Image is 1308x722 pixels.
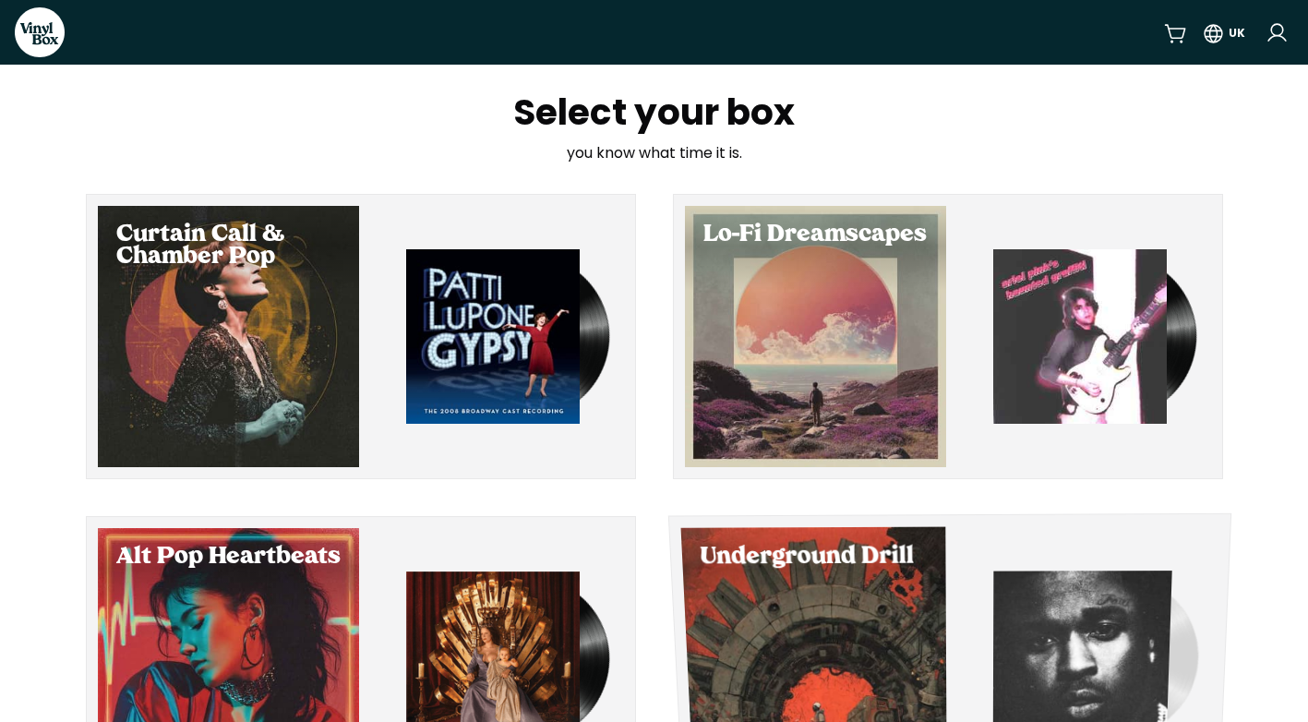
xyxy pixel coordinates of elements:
[86,194,636,479] button: Select Curtain Call & Chamber Pop
[685,206,946,467] div: Select Lo-Fi Dreamscapes
[98,206,359,467] div: Select Curtain Call & Chamber Pop
[1229,25,1245,42] div: UK
[406,94,903,131] h1: Select your box
[673,194,1223,479] button: Select Lo-Fi Dreamscapes
[406,142,903,164] p: you know what time it is.
[703,224,928,247] h2: Lo-Fi Dreamscapes
[116,547,341,569] h2: Alt Pop Heartbeats
[1202,16,1245,49] button: UK
[116,224,341,269] h2: Curtain Call & Chamber Pop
